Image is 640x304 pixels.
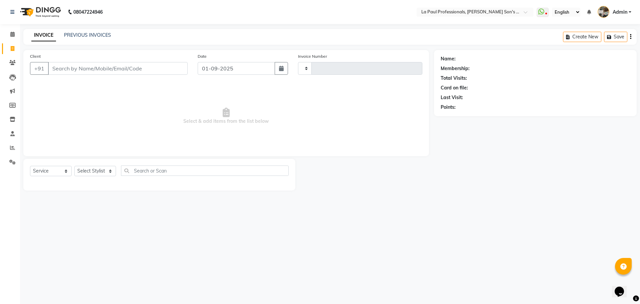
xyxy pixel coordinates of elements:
div: Name: [441,55,456,62]
a: PREVIOUS INVOICES [64,32,111,38]
button: +91 [30,62,49,75]
img: Admin [598,6,609,18]
input: Search by Name/Mobile/Email/Code [48,62,188,75]
div: Points: [441,104,456,111]
span: Admin [613,9,627,16]
div: Card on file: [441,84,468,91]
div: Last Visit: [441,94,463,101]
a: INVOICE [31,29,56,41]
iframe: chat widget [612,277,633,297]
label: Invoice Number [298,53,327,59]
label: Client [30,53,41,59]
div: Total Visits: [441,75,467,82]
button: Create New [563,32,601,42]
button: Save [604,32,627,42]
div: Membership: [441,65,470,72]
span: Select & add items from the list below [30,83,422,149]
img: logo [17,3,63,21]
b: 08047224946 [73,3,103,21]
input: Search or Scan [121,166,289,176]
label: Date [198,53,207,59]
